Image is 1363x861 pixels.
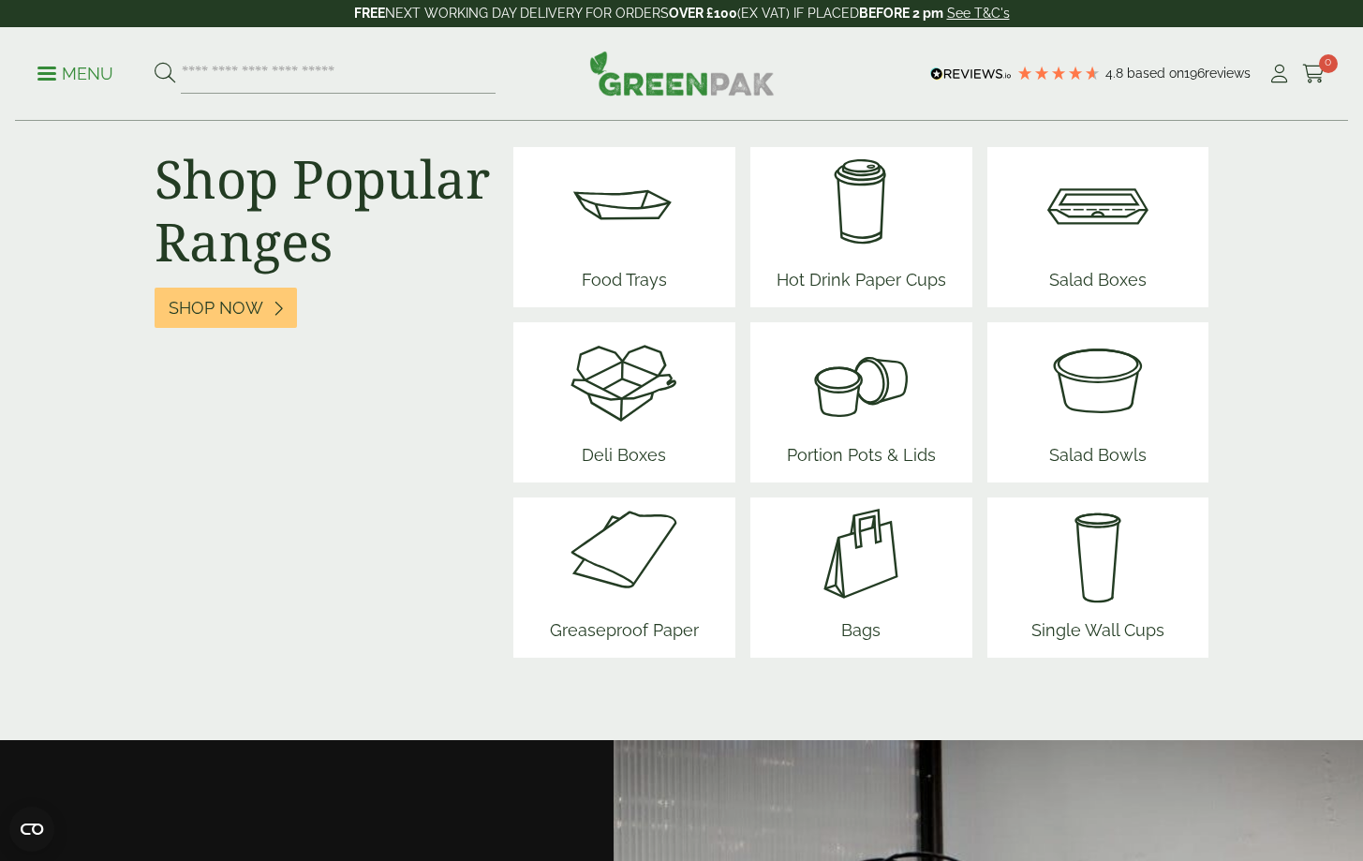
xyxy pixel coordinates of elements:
[1042,260,1154,307] span: Salad Boxes
[1127,66,1184,81] span: Based on
[1205,66,1251,81] span: reviews
[1016,65,1101,82] div: 4.79 Stars
[805,497,917,610] img: Paper_carriers.svg
[1042,147,1154,260] img: Salad_box.svg
[169,298,263,319] span: Shop Now
[37,63,113,85] p: Menu
[568,435,680,482] span: Deli Boxes
[589,51,775,96] img: GreenPak Supplies
[354,6,385,21] strong: FREE
[542,497,706,658] a: Greaseproof Paper
[769,147,954,307] a: Hot Drink Paper Cups
[568,260,680,307] span: Food Trays
[1042,322,1154,435] img: SoupNsalad_bowls.svg
[1184,66,1205,81] span: 196
[568,147,680,307] a: Food Trays
[769,260,954,307] span: Hot Drink Paper Cups
[568,322,680,435] img: Deli_box.svg
[1042,435,1154,482] span: Salad Bowls
[155,288,297,328] a: Shop Now
[1024,497,1172,658] a: Single Wall Cups
[9,807,54,852] button: Open CMP widget
[805,610,917,658] span: Bags
[1319,54,1338,73] span: 0
[1105,66,1127,81] span: 4.8
[947,6,1010,21] a: See T&C's
[1302,60,1326,88] a: 0
[37,63,113,82] a: Menu
[669,6,737,21] strong: OVER £100
[542,610,706,658] span: Greaseproof Paper
[1024,497,1172,610] img: plain-soda-cup.svg
[779,435,943,482] span: Portion Pots & Lids
[542,497,706,610] img: Greaseproof_paper.svg
[1042,147,1154,307] a: Salad Boxes
[155,147,491,273] h2: Shop Popular Ranges
[769,147,954,260] img: HotDrink_paperCup.svg
[779,322,943,435] img: PortionPots.svg
[1302,65,1326,83] i: Cart
[930,67,1012,81] img: REVIEWS.io
[859,6,943,21] strong: BEFORE 2 pm
[805,497,917,658] a: Bags
[1042,322,1154,482] a: Salad Bowls
[568,322,680,482] a: Deli Boxes
[1267,65,1291,83] i: My Account
[568,147,680,260] img: Food_tray.svg
[1024,610,1172,658] span: Single Wall Cups
[779,322,943,482] a: Portion Pots & Lids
